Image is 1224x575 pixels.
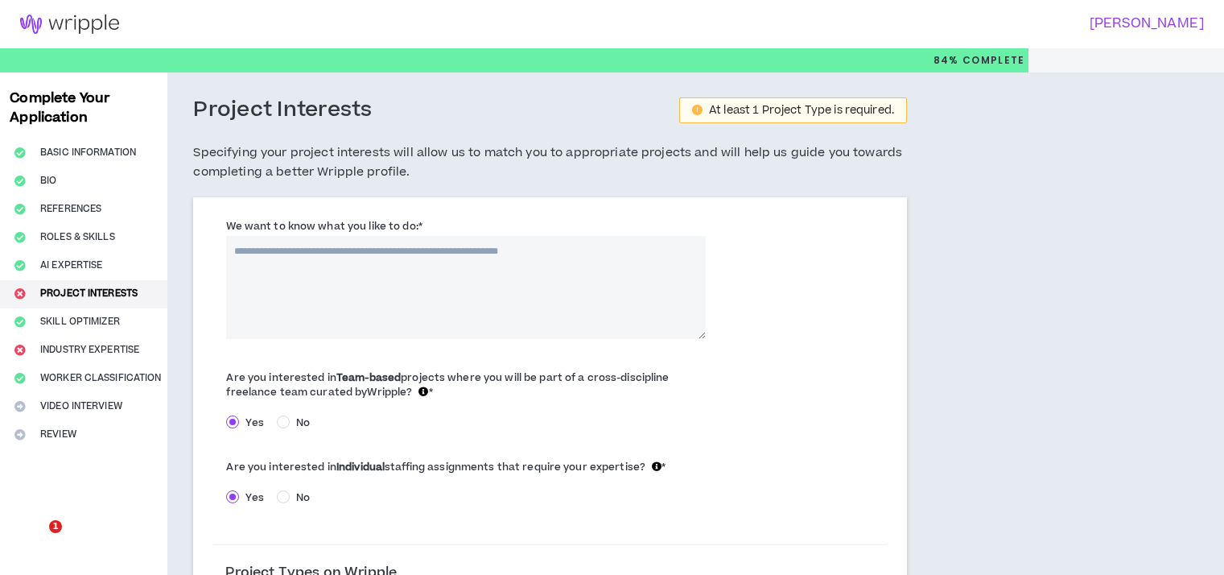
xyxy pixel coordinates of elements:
[336,370,401,385] b: Team-based
[49,520,62,533] span: 1
[226,213,422,239] label: We want to know what you like to do:
[3,89,164,127] h3: Complete Your Application
[239,490,270,505] span: Yes
[226,460,661,474] span: Are you interested in staffing assignments that require your expertise?
[959,53,1025,68] span: Complete
[193,97,372,124] h3: Project Interests
[226,370,669,399] span: Are you interested in projects where you will be part of a cross-discipline freelance team curate...
[290,490,316,505] span: No
[193,143,907,182] h5: Specifying your project interests will allow us to match you to appropriate projects and will hel...
[336,460,385,474] b: Individual
[290,416,316,430] span: No
[692,105,703,115] span: exclamation-circle
[16,520,55,559] iframe: Intercom live chat
[239,416,270,430] span: Yes
[933,48,1025,72] p: 84%
[709,105,894,116] div: At least 1 Project Type is required.
[602,16,1204,31] h3: [PERSON_NAME]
